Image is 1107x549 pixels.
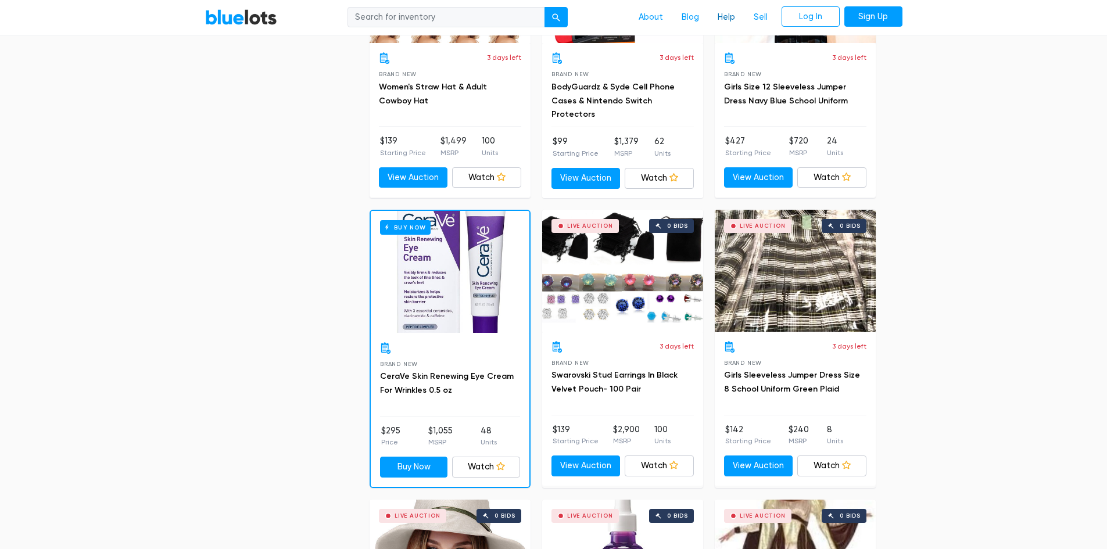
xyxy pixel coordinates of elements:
[613,436,640,446] p: MSRP
[724,370,860,394] a: Girls Sleeveless Jumper Dress Size 8 School Uniform Green Plaid
[428,425,453,448] li: $1,055
[553,135,599,159] li: $99
[827,436,843,446] p: Units
[553,148,599,159] p: Starting Price
[654,135,671,159] li: 62
[827,148,843,158] p: Units
[553,424,599,447] li: $139
[452,457,520,478] a: Watch
[381,425,400,448] li: $295
[840,513,861,519] div: 0 bids
[551,455,621,476] a: View Auction
[725,148,771,158] p: Starting Price
[660,341,694,351] p: 3 days left
[725,135,771,158] li: $427
[724,360,762,366] span: Brand New
[789,148,808,158] p: MSRP
[379,167,448,188] a: View Auction
[551,168,621,189] a: View Auction
[482,148,498,158] p: Units
[380,371,514,395] a: CeraVe Skin Renewing Eye Cream For Wrinkles 0.5 oz
[482,135,498,158] li: 100
[654,424,671,447] li: 100
[379,71,417,77] span: Brand New
[551,370,678,394] a: Swarovski Stud Earrings In Black Velvet Pouch- 100 Pair
[625,455,694,476] a: Watch
[724,167,793,188] a: View Auction
[724,71,762,77] span: Brand New
[205,9,277,26] a: BlueLots
[715,210,876,332] a: Live Auction 0 bids
[740,513,786,519] div: Live Auction
[614,148,639,159] p: MSRP
[672,6,708,28] a: Blog
[725,424,771,447] li: $142
[667,223,688,229] div: 0 bids
[347,7,545,28] input: Search for inventory
[495,513,515,519] div: 0 bids
[827,424,843,447] li: 8
[487,52,521,63] p: 3 days left
[481,437,497,447] p: Units
[380,361,418,367] span: Brand New
[789,135,808,158] li: $720
[395,513,440,519] div: Live Auction
[844,6,902,27] a: Sign Up
[567,513,613,519] div: Live Auction
[380,148,426,158] p: Starting Price
[551,71,589,77] span: Brand New
[660,52,694,63] p: 3 days left
[542,210,703,332] a: Live Auction 0 bids
[481,425,497,448] li: 48
[667,513,688,519] div: 0 bids
[614,135,639,159] li: $1,379
[380,457,448,478] a: Buy Now
[551,82,675,120] a: BodyGuardz & Syde Cell Phone Cases & Nintendo Switch Protectors
[551,360,589,366] span: Brand New
[428,437,453,447] p: MSRP
[654,436,671,446] p: Units
[654,148,671,159] p: Units
[625,168,694,189] a: Watch
[827,135,843,158] li: 24
[553,436,599,446] p: Starting Price
[613,424,640,447] li: $2,900
[452,167,521,188] a: Watch
[724,455,793,476] a: View Auction
[629,6,672,28] a: About
[381,437,400,447] p: Price
[567,223,613,229] div: Live Auction
[725,436,771,446] p: Starting Price
[379,82,487,106] a: Women's Straw Hat & Adult Cowboy Hat
[832,341,866,351] p: 3 days left
[724,82,848,106] a: Girls Size 12 Sleeveless Jumper Dress Navy Blue School Uniform
[380,220,431,235] h6: Buy Now
[840,223,861,229] div: 0 bids
[708,6,744,28] a: Help
[440,135,467,158] li: $1,499
[832,52,866,63] p: 3 days left
[371,211,529,333] a: Buy Now
[789,436,809,446] p: MSRP
[440,148,467,158] p: MSRP
[797,167,866,188] a: Watch
[797,455,866,476] a: Watch
[782,6,840,27] a: Log In
[744,6,777,28] a: Sell
[380,135,426,158] li: $139
[789,424,809,447] li: $240
[740,223,786,229] div: Live Auction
